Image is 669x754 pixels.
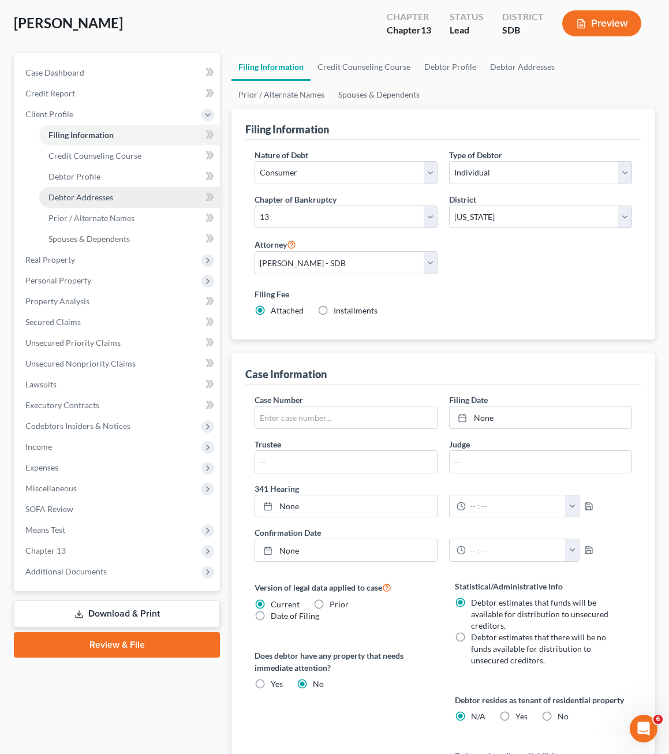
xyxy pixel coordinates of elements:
[466,539,566,561] input: -- : --
[421,24,431,35] span: 13
[255,193,337,206] label: Chapter of Bankruptcy
[387,10,431,24] div: Chapter
[14,632,220,658] a: Review & File
[255,650,432,674] label: Does debtor have any property that needs immediate attention?
[16,333,220,353] a: Unsecured Priority Claims
[16,374,220,395] a: Lawsuits
[271,599,300,609] span: Current
[255,406,437,428] input: Enter case number...
[25,68,84,77] span: Case Dashboard
[25,296,89,306] span: Property Analysis
[16,312,220,333] a: Secured Claims
[255,580,432,594] label: Version of legal data applied to case
[25,338,121,348] span: Unsecured Priority Claims
[25,400,99,410] span: Executory Contracts
[449,193,476,206] label: District
[558,711,569,721] span: No
[471,711,485,721] span: N/A
[39,229,220,249] a: Spouses & Dependents
[48,151,141,160] span: Credit Counseling Course
[331,81,427,109] a: Spouses & Dependents
[16,353,220,374] a: Unsecured Nonpriority Claims
[271,679,283,689] span: Yes
[515,711,528,721] span: Yes
[16,395,220,416] a: Executory Contracts
[25,504,73,514] span: SOFA Review
[255,237,296,251] label: Attorney
[48,213,134,223] span: Prior / Alternate Names
[25,379,57,389] span: Lawsuits
[16,62,220,83] a: Case Dashboard
[330,599,349,609] span: Prior
[39,208,220,229] a: Prior / Alternate Names
[25,88,75,98] span: Credit Report
[311,53,417,81] a: Credit Counseling Course
[471,598,608,630] span: Debtor estimates that funds will be available for distribution to unsecured creditors.
[39,145,220,166] a: Credit Counseling Course
[48,130,114,140] span: Filing Information
[450,451,631,473] input: --
[334,305,378,315] span: Installments
[39,166,220,187] a: Debtor Profile
[249,527,638,539] label: Confirmation Date
[313,679,324,689] span: No
[25,442,52,451] span: Income
[502,10,544,24] div: District
[455,580,632,592] label: Statistical/Administrative Info
[271,611,319,621] span: Date of Filing
[16,499,220,520] a: SOFA Review
[39,187,220,208] a: Debtor Addresses
[16,291,220,312] a: Property Analysis
[48,171,100,181] span: Debtor Profile
[502,24,544,37] div: SDB
[25,421,130,431] span: Codebtors Insiders & Notices
[255,495,437,517] a: None
[255,539,437,561] a: None
[25,275,91,285] span: Personal Property
[249,483,638,495] label: 341 Hearing
[231,53,311,81] a: Filing Information
[449,394,488,406] label: Filing Date
[255,394,303,406] label: Case Number
[449,149,502,161] label: Type of Debtor
[25,109,73,119] span: Client Profile
[14,14,123,31] span: [PERSON_NAME]
[25,566,107,576] span: Additional Documents
[39,125,220,145] a: Filing Information
[466,495,566,517] input: -- : --
[16,83,220,104] a: Credit Report
[25,525,65,535] span: Means Test
[245,367,327,381] div: Case Information
[271,305,304,315] span: Attached
[387,24,431,37] div: Chapter
[562,10,641,36] button: Preview
[455,694,632,706] label: Debtor resides as tenant of residential property
[653,715,663,724] span: 6
[483,53,562,81] a: Debtor Addresses
[25,483,77,493] span: Miscellaneous
[25,546,66,555] span: Chapter 13
[255,451,437,473] input: --
[471,632,606,665] span: Debtor estimates that there will be no funds available for distribution to unsecured creditors.
[417,53,483,81] a: Debtor Profile
[450,406,631,428] a: None
[25,317,81,327] span: Secured Claims
[449,438,470,450] label: Judge
[255,149,308,161] label: Nature of Debt
[245,122,329,136] div: Filing Information
[630,715,657,742] iframe: Intercom live chat
[231,81,331,109] a: Prior / Alternate Names
[450,10,484,24] div: Status
[14,600,220,628] a: Download & Print
[255,288,632,300] label: Filing Fee
[48,192,113,202] span: Debtor Addresses
[450,24,484,37] div: Lead
[25,359,136,368] span: Unsecured Nonpriority Claims
[255,438,281,450] label: Trustee
[25,255,75,264] span: Real Property
[48,234,130,244] span: Spouses & Dependents
[25,462,58,472] span: Expenses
